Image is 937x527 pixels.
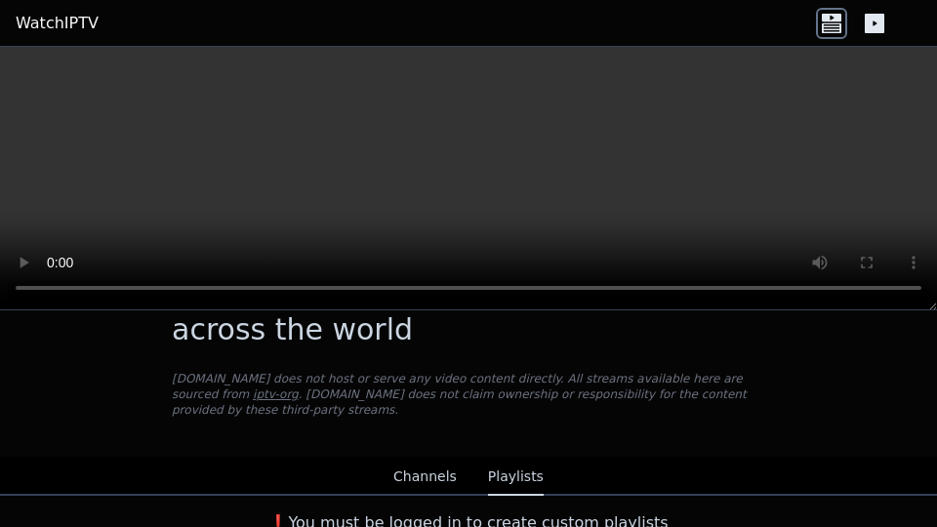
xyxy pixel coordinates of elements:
[172,371,765,418] p: [DOMAIN_NAME] does not host or serve any video content directly. All streams available here are s...
[172,277,765,347] h1: - Free IPTV streams from across the world
[16,12,99,35] a: WatchIPTV
[393,459,457,496] button: Channels
[253,387,299,401] a: iptv-org
[488,459,544,496] button: Playlists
